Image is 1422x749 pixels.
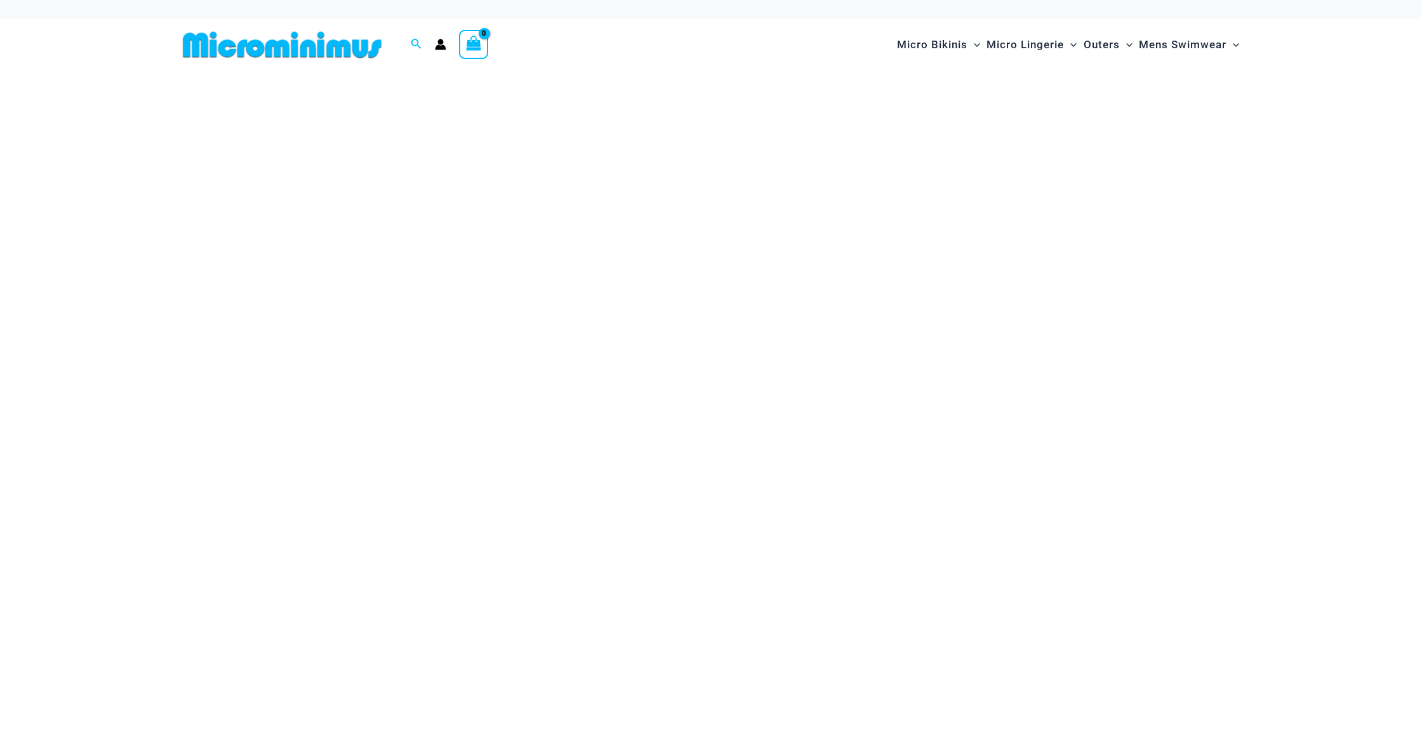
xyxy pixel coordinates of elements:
a: Mens SwimwearMenu ToggleMenu Toggle [1136,25,1242,64]
nav: Site Navigation [892,23,1244,66]
a: Micro BikinisMenu ToggleMenu Toggle [894,25,983,64]
span: Menu Toggle [1226,29,1239,61]
span: Menu Toggle [1120,29,1133,61]
span: Mens Swimwear [1139,29,1226,61]
span: Outers [1084,29,1120,61]
span: Micro Lingerie [987,29,1064,61]
a: Account icon link [435,39,446,50]
a: View Shopping Cart, empty [459,30,488,59]
span: Menu Toggle [1064,29,1077,61]
a: OutersMenu ToggleMenu Toggle [1080,25,1136,64]
a: Search icon link [411,37,422,53]
span: Micro Bikinis [897,29,967,61]
span: Menu Toggle [967,29,980,61]
img: MM SHOP LOGO FLAT [178,30,387,59]
a: Micro LingerieMenu ToggleMenu Toggle [983,25,1080,64]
